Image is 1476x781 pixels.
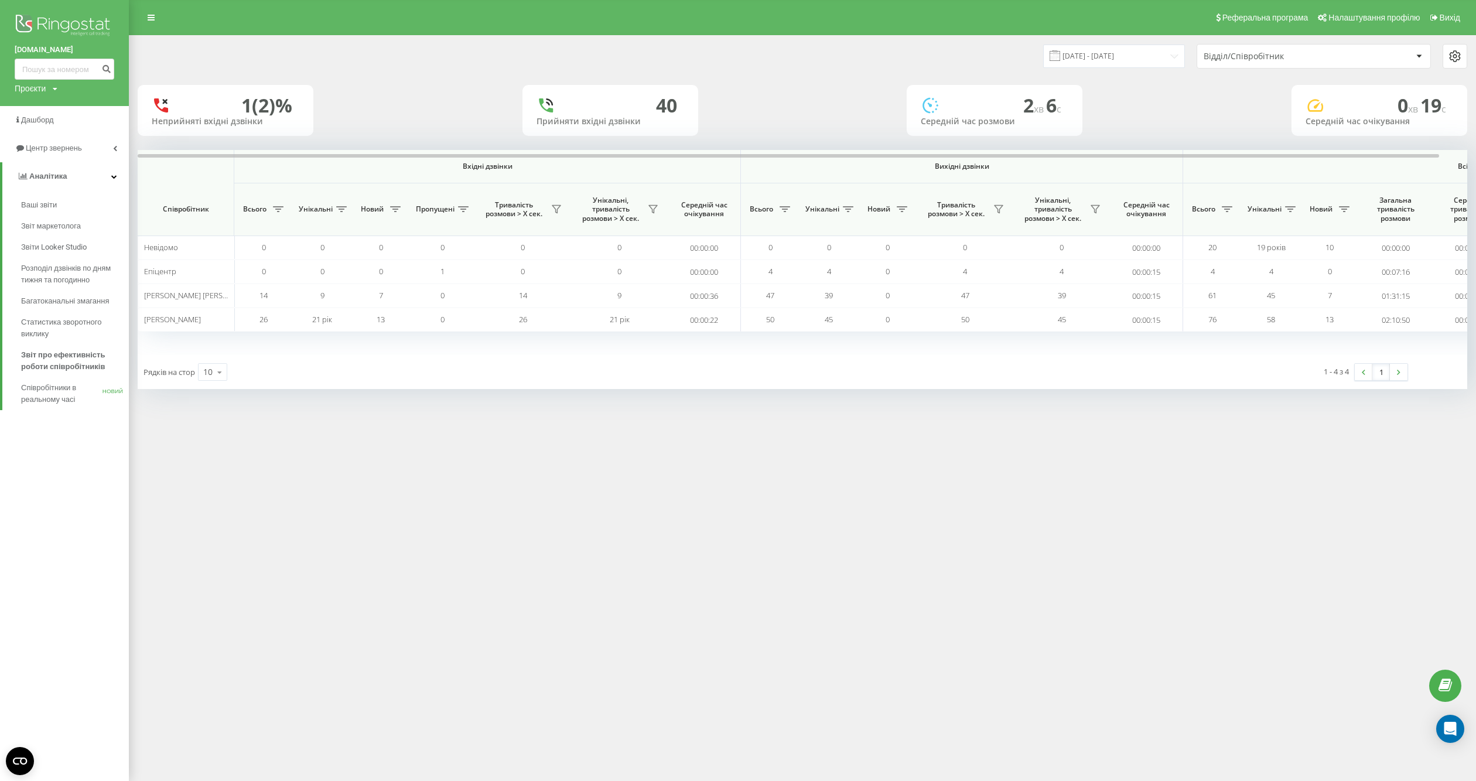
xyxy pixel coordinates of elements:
font: 50 [961,314,969,325]
font: 00:00:00 [690,243,718,253]
font: 58 [1267,314,1275,325]
font: 39 [1058,290,1066,301]
font: 0 [320,266,324,277]
font: Тривалість розмови > Х сек. [928,200,985,219]
font: 10 [203,366,213,377]
font: [DOMAIN_NAME] [15,45,73,54]
font: Унікальні, тривалість розмови > Х сек. [582,195,639,223]
font: Ваші звіти [21,200,57,209]
font: 0 [1060,242,1064,253]
font: 0 [617,266,621,277]
font: 0 [617,242,621,253]
font: Неприйняті вхідні дзвінки [152,115,263,127]
font: 47 [766,290,774,301]
input: Пошук за номером [15,59,114,80]
font: 00:00:00 [690,267,718,277]
font: 7 [379,290,383,301]
font: 40 [656,93,677,118]
font: 0 [440,314,445,325]
a: [DOMAIN_NAME] [15,44,114,56]
font: 9 [320,290,324,301]
font: 0 [827,242,831,253]
font: Реферальна програма [1222,13,1308,22]
font: Всього [243,204,266,214]
font: 0 [1398,93,1408,118]
font: хв [1034,103,1044,115]
font: 00:00:15 [1132,315,1160,325]
font: Новий [1310,204,1332,214]
font: 21 рік [312,314,332,325]
font: Звіт про ефективність роботи співробітників [21,350,105,371]
font: 1 [440,266,445,277]
font: Вихід [1440,13,1460,22]
font: Епіцентр [144,266,176,277]
font: 0 [262,266,266,277]
font: Унікальні [805,204,839,214]
font: 61 [1208,290,1217,301]
font: с [1057,103,1061,115]
font: 1 - 4 з 4 [1324,366,1349,377]
font: Унікальні [299,204,333,214]
font: 76 [1208,314,1217,325]
font: 00:00:36 [690,291,718,301]
font: Загальна тривалість розмови [1377,195,1414,223]
font: 0 [440,290,445,301]
font: 0 [886,266,890,277]
font: Вхідні дзвінки [463,161,512,171]
font: Співробітники в реальному часі [21,383,76,404]
font: 4 [1211,266,1215,277]
font: Вихідні дзвінки [935,161,989,171]
font: 10 [1325,242,1334,253]
a: Співробітники в реальному часіНОВИЙ [21,377,129,410]
font: Звіти Looker Studio [21,243,87,251]
a: Звіт маркетолога [21,216,129,237]
font: 00:00:22 [690,315,718,325]
font: Тривалість розмови > Х сек. [486,200,542,219]
font: 45 [825,314,833,325]
font: Середній час очікування [681,200,727,219]
font: 4 [1060,266,1064,277]
font: Унікальні [1248,204,1282,214]
font: 14 [519,290,527,301]
font: Всього [750,204,773,214]
a: Розподіл дзвінків по дням тижня та погодинно [21,258,129,291]
font: 2 [1023,93,1034,118]
font: Центр звернень [26,144,82,152]
font: 01:31:15 [1382,291,1410,301]
a: Багатоканальні змагання [21,291,129,312]
font: 47 [961,290,969,301]
font: Середній час очікування [1123,200,1170,219]
font: 45 [1267,290,1275,301]
font: 14 [259,290,268,301]
font: 00:07:16 [1382,267,1410,277]
font: 4 [768,266,773,277]
font: 13 [1325,314,1334,325]
font: Дашборд [21,115,54,124]
font: 00:00:15 [1132,267,1160,277]
font: Статистика зворотного виклику [21,318,101,338]
a: Ваші звіти [21,195,129,216]
font: 39 [825,290,833,301]
font: 0 [521,242,525,253]
font: 00:00:00 [1382,243,1410,253]
font: Прийняти вхідні дзвінки [537,115,641,127]
font: НОВИЙ [102,388,123,394]
font: [PERSON_NAME] [PERSON_NAME] [144,290,259,301]
font: 6 [1046,93,1057,118]
font: 0 [379,266,383,277]
font: Налаштування профілю [1328,13,1420,22]
font: 0 [886,290,890,301]
font: 0 [1328,266,1332,277]
font: 26 [259,314,268,325]
font: 02:10:50 [1382,315,1410,325]
font: 0 [440,242,445,253]
font: 0 [521,266,525,277]
font: с [1441,103,1446,115]
font: Середній час очікування [1306,115,1410,127]
font: 7 [1328,290,1332,301]
font: Невідомо [144,242,178,253]
font: 20 [1208,242,1217,253]
font: 9 [617,290,621,301]
font: Проєкти [15,84,46,93]
font: 4 [963,266,967,277]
